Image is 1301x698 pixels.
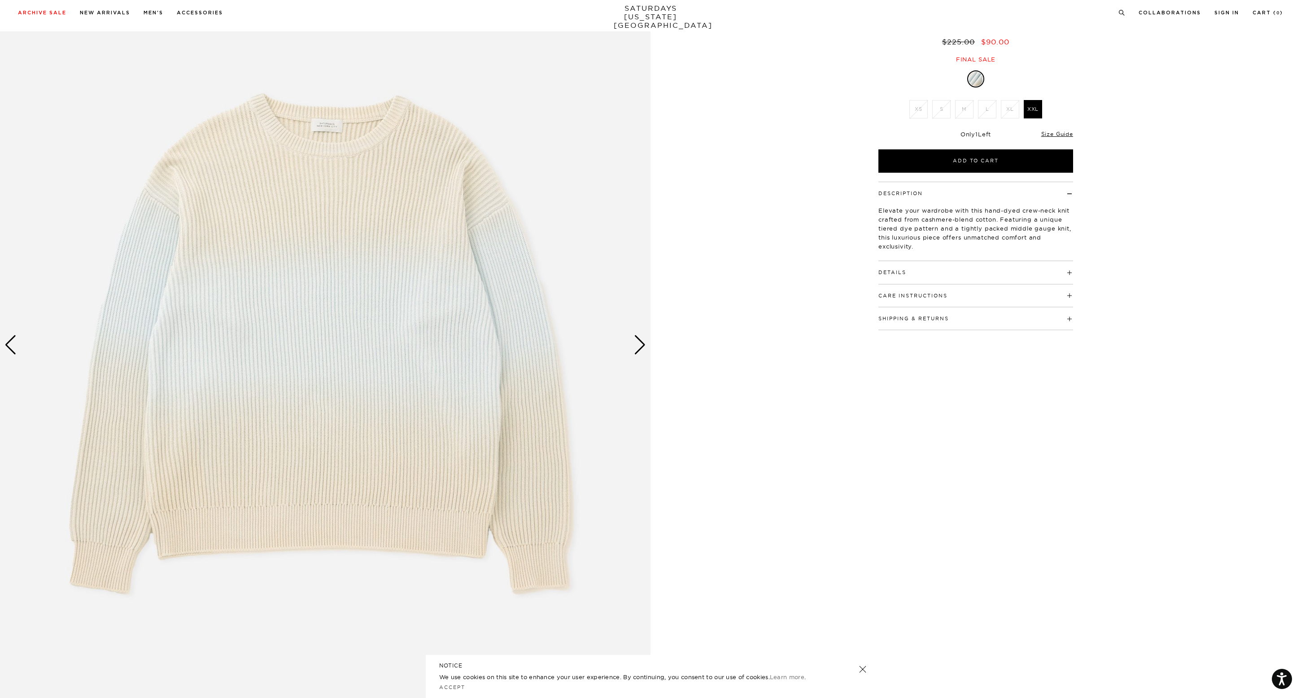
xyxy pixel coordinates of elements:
[1253,10,1283,15] a: Cart (0)
[981,37,1009,46] span: $90.00
[878,206,1073,251] p: Elevate your wardrobe with this hand-dyed crew-neck knit crafted from cashmere-blend cotton. Feat...
[1041,131,1073,137] a: Size Guide
[942,37,978,46] del: $225.00
[4,335,17,355] div: Previous slide
[770,673,804,681] a: Learn more
[975,131,978,138] span: 1
[439,662,862,670] h5: NOTICE
[878,293,947,298] button: Care Instructions
[878,131,1073,138] div: Only Left
[634,335,646,355] div: Next slide
[878,316,949,321] button: Shipping & Returns
[80,10,130,15] a: New Arrivals
[878,270,906,275] button: Details
[18,10,66,15] a: Archive Sale
[1024,100,1042,118] label: XXL
[439,672,830,681] p: We use cookies on this site to enhance your user experience. By continuing, you consent to our us...
[1139,10,1201,15] a: Collaborations
[177,10,223,15] a: Accessories
[439,684,465,690] a: Accept
[878,149,1073,173] button: Add to Cart
[614,4,688,30] a: SATURDAYS[US_STATE][GEOGRAPHIC_DATA]
[144,10,163,15] a: Men's
[1214,10,1239,15] a: Sign In
[877,56,1074,63] div: Final sale
[1276,11,1280,15] small: 0
[878,191,923,196] button: Description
